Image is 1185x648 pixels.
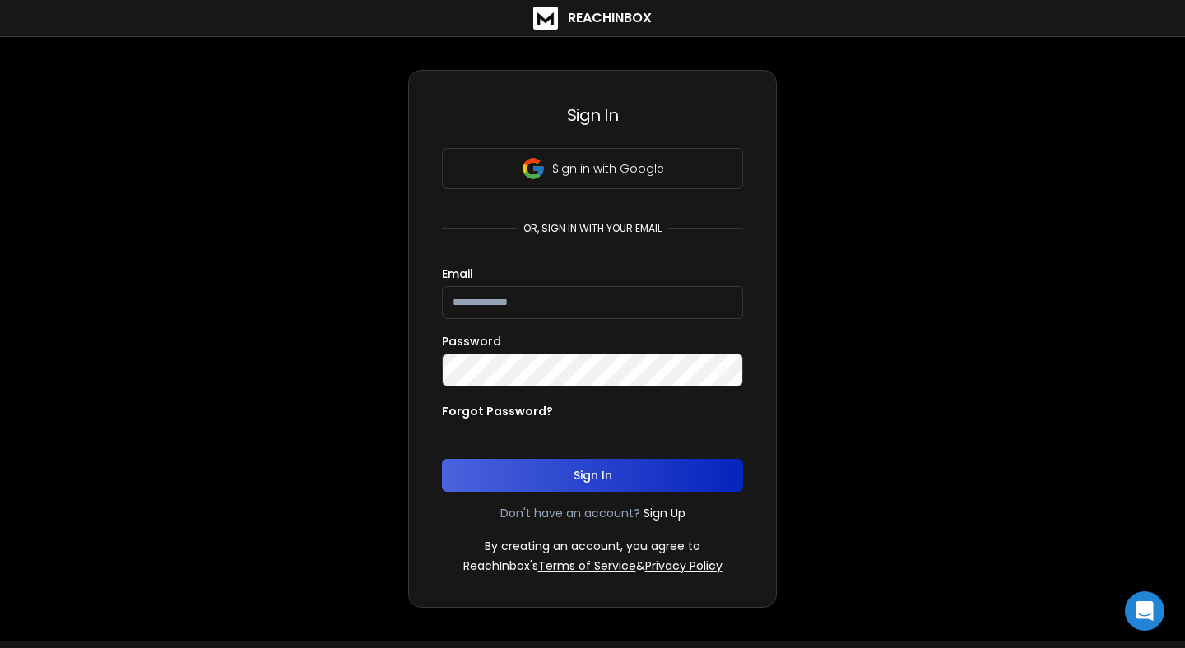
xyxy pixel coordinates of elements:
[568,8,652,28] h1: ReachInbox
[463,558,723,574] p: ReachInbox's &
[442,148,743,189] button: Sign in with Google
[533,7,652,30] a: ReachInbox
[645,558,723,574] a: Privacy Policy
[442,403,553,419] p: Forgot Password?
[533,7,558,30] img: logo
[485,538,700,554] p: By creating an account, you agree to
[538,558,636,574] a: Terms of Service
[442,459,743,492] button: Sign In
[644,505,685,521] a: Sign Up
[442,336,501,347] label: Password
[442,268,473,280] label: Email
[517,222,668,235] p: or, sign in with your email
[1125,591,1164,631] div: Open Intercom Messenger
[552,160,664,177] p: Sign in with Google
[500,505,640,521] p: Don't have an account?
[442,104,743,127] h3: Sign In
